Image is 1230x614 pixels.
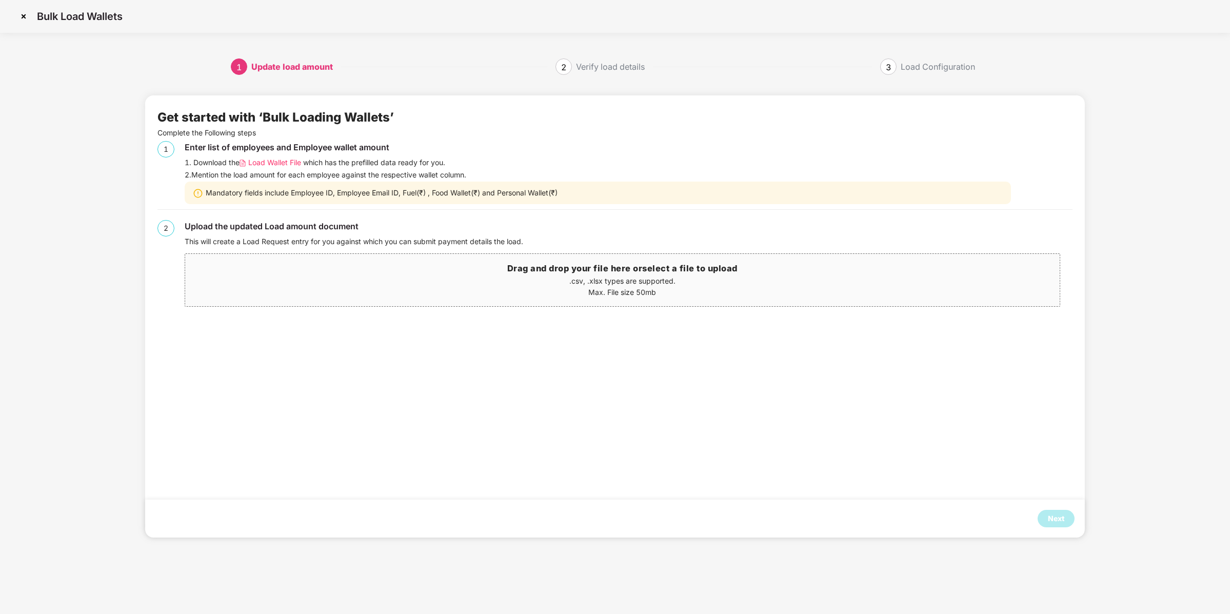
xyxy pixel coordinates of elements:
span: Load Wallet File [248,157,301,168]
div: Mandatory fields include Employee ID, Employee Email ID, Fuel(₹) , Food Wallet(₹) and Personal Wa... [185,182,1011,204]
div: This will create a Load Request entry for you against which you can submit payment details the load. [185,236,1073,247]
h3: Drag and drop your file here or [185,262,1060,275]
img: svg+xml;base64,PHN2ZyBpZD0iQ3Jvc3MtMzJ4MzIiIHhtbG5zPSJodHRwOi8vd3d3LnczLm9yZy8yMDAwL3N2ZyIgd2lkdG... [15,8,32,25]
div: Verify load details [576,58,645,75]
div: Update load amount [251,58,333,75]
span: 1 [236,62,242,72]
div: 1 [157,141,174,157]
span: select a file to upload [643,263,738,273]
img: svg+xml;base64,PHN2ZyB4bWxucz0iaHR0cDovL3d3dy53My5vcmcvMjAwMC9zdmciIHdpZHRoPSIxMi4wNTMiIGhlaWdodD... [240,160,246,167]
div: Load Configuration [901,58,975,75]
img: svg+xml;base64,PHN2ZyBpZD0iV2FybmluZ18tXzIweDIwIiBkYXRhLW5hbWU9Ildhcm5pbmcgLSAyMHgyMCIgeG1sbnM9Im... [193,188,203,199]
p: .csv, .xlsx types are supported. [185,275,1060,287]
div: Enter list of employees and Employee wallet amount [185,141,1073,154]
div: Next [1048,513,1064,524]
p: Complete the Following steps [157,127,1073,138]
span: Drag and drop your file here orselect a file to upload.csv, .xlsx types are supported.Max. File s... [185,254,1060,306]
div: Get started with ‘Bulk Loading Wallets’ [157,108,394,127]
div: Upload the updated Load amount document [185,220,1073,233]
p: Bulk Load Wallets [37,10,123,23]
div: 2 [157,220,174,236]
div: 2. Mention the load amount for each employee against the respective wallet column. [185,169,1073,181]
p: Max. File size 50mb [185,287,1060,298]
div: 1. Download the which has the prefilled data ready for you. [185,157,1073,168]
span: 3 [886,62,891,72]
span: 2 [561,62,566,72]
